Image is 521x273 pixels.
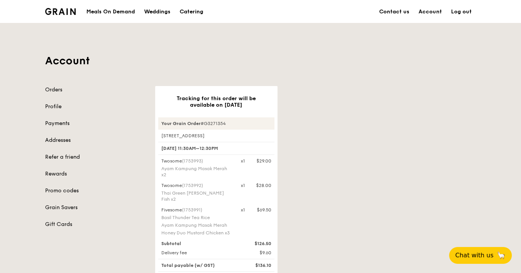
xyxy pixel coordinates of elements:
[161,182,232,188] div: Twosome
[167,95,265,108] h3: Tracking for this order will be available on [DATE]
[446,0,476,23] a: Log out
[449,247,512,264] button: Chat with us🦙
[257,207,271,213] div: $69.50
[45,86,146,94] a: Orders
[161,190,232,202] div: Thai Green [PERSON_NAME] Fish x2
[45,170,146,178] a: Rewards
[140,0,175,23] a: Weddings
[182,207,202,213] span: (1753991)
[161,166,232,178] div: Ayam Kampung Masak Merah x2
[45,221,146,228] a: Gift Cards
[497,251,506,260] span: 🦙
[161,207,232,213] div: Fivesome
[256,182,271,188] div: $28.00
[256,158,271,164] div: $29.00
[161,230,232,236] div: Honey Duo Mustard Chicken x3
[175,0,208,23] a: Catering
[236,262,276,268] div: $136.10
[86,0,135,23] div: Meals On Demand
[182,158,203,164] span: (1753993)
[161,158,232,164] div: Twosome
[414,0,446,23] a: Account
[157,250,236,256] div: Delivery fee
[45,103,146,110] a: Profile
[45,153,146,161] a: Refer a friend
[375,0,414,23] a: Contact us
[158,142,274,155] div: [DATE] 11:30AM–12:30PM
[161,263,215,268] span: Total payable (w/ GST)
[45,8,76,15] img: Grain
[241,182,245,188] div: x1
[236,250,276,256] div: $9.60
[180,0,203,23] div: Catering
[161,214,232,221] div: Basil Thunder Tea Rice
[45,136,146,144] a: Addresses
[161,121,201,126] strong: Your Grain Order
[241,207,245,213] div: x1
[241,158,245,164] div: x1
[236,240,276,247] div: $126.50
[45,204,146,211] a: Grain Savers
[45,187,146,195] a: Promo codes
[158,117,274,130] div: #G3271354
[45,54,476,68] h1: Account
[161,222,232,228] div: Ayam Kampung Masak Merah
[144,0,170,23] div: Weddings
[157,240,236,247] div: Subtotal
[158,133,274,139] div: [STREET_ADDRESS]
[455,251,493,260] span: Chat with us
[45,120,146,127] a: Payments
[182,183,203,188] span: (1753992)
